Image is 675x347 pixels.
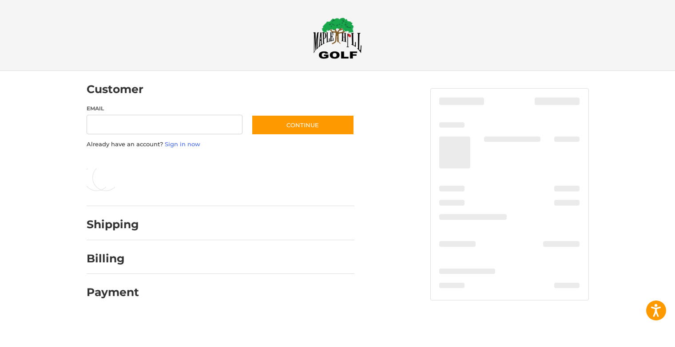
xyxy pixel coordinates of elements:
a: Sign in now [165,140,200,148]
img: Maple Hill Golf [313,17,362,59]
h2: Billing [87,252,139,265]
button: Continue [251,115,354,135]
h2: Shipping [87,218,139,231]
p: Already have an account? [87,140,354,149]
iframe: Gorgias live chat messenger [9,309,106,338]
label: Email [87,105,243,113]
h2: Payment [87,285,139,299]
h2: Customer [87,82,143,96]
